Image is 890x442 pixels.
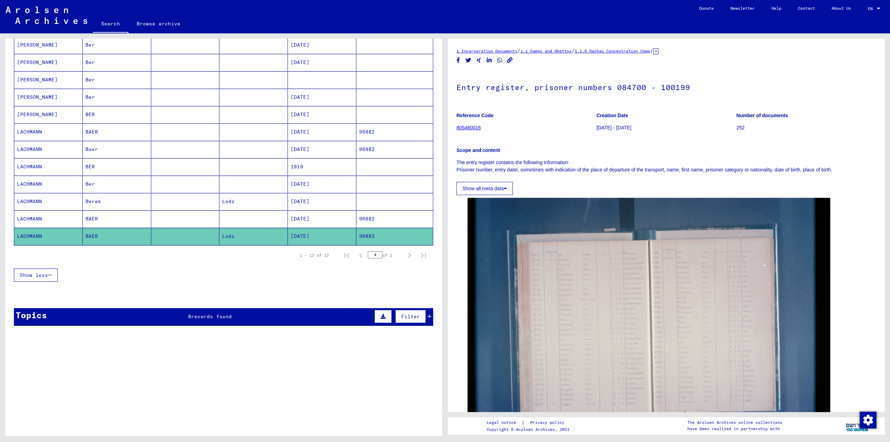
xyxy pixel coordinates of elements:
[128,15,189,32] a: Browse archive
[465,56,472,65] button: Share on Twitter
[401,313,420,320] span: Filter
[496,56,503,65] button: Share on WhatsApp
[475,56,483,65] button: Share on Xing
[487,419,521,426] a: Legal notice
[83,158,151,175] mat-cell: BER
[288,37,356,54] mat-cell: [DATE]
[340,248,354,262] button: First page
[288,123,356,140] mat-cell: [DATE]
[456,113,494,118] b: Reference Code
[219,193,288,210] mat-cell: Lodz
[456,182,513,195] button: Show all meta data
[83,106,151,123] mat-cell: BER
[6,7,87,24] img: Arolsen_neg.svg
[219,228,288,245] mat-cell: Lodz
[83,89,151,106] mat-cell: Ber
[288,89,356,106] mat-cell: [DATE]
[356,228,433,245] mat-cell: 96882
[356,141,433,158] mat-cell: 96882
[14,89,83,106] mat-cell: [PERSON_NAME]
[455,56,462,65] button: Share on Facebook
[520,48,572,54] a: 1.1 Camps and Ghettos
[14,37,83,54] mat-cell: [PERSON_NAME]
[14,158,83,175] mat-cell: LACHMANN
[416,248,430,262] button: Last page
[572,48,575,54] span: /
[456,147,500,153] b: Scope and content
[354,248,368,262] button: Previous page
[868,6,875,11] span: EN
[14,106,83,123] mat-cell: [PERSON_NAME]
[14,210,83,227] mat-cell: LACHMANN
[14,71,83,88] mat-cell: [PERSON_NAME]
[456,48,517,54] a: 1 Incarceration Documents
[736,113,788,118] b: Number of documents
[288,228,356,245] mat-cell: [DATE]
[597,124,736,131] p: [DATE] - [DATE]
[860,412,876,428] img: Change consent
[456,71,876,102] h1: Entry register, prisoner numbers 084700 - 100199
[456,125,481,130] a: 805460016
[288,193,356,210] mat-cell: [DATE]
[575,48,650,54] a: 1.1.6 Dachau Concentration Camp
[517,48,520,54] span: /
[487,426,573,433] p: Copyright © Arolsen Archives, 2021
[83,71,151,88] mat-cell: Ber
[395,310,426,323] button: Filter
[14,54,83,71] mat-cell: [PERSON_NAME]
[486,56,493,65] button: Share on LinkedIn
[93,15,128,33] a: Search
[16,309,47,321] div: Topics
[650,48,653,54] span: /
[14,141,83,158] mat-cell: LACHMANN
[83,228,151,245] mat-cell: BAER
[83,210,151,227] mat-cell: BAER
[14,193,83,210] mat-cell: LACHMANN
[20,272,48,278] span: Show less
[506,56,513,65] button: Copy link
[859,411,876,428] div: Change consent
[356,123,433,140] mat-cell: 96882
[844,417,871,434] img: yv_logo.png
[83,141,151,158] mat-cell: Baer
[83,54,151,71] mat-cell: Ber
[288,106,356,123] mat-cell: [DATE]
[597,113,628,118] b: Creation Date
[288,158,356,175] mat-cell: 1919
[191,313,232,320] span: records found
[288,141,356,158] mat-cell: [DATE]
[288,54,356,71] mat-cell: [DATE]
[736,124,876,131] p: 252
[83,176,151,193] mat-cell: Ber
[368,252,403,258] div: of 1
[188,313,191,320] span: 8
[487,419,573,426] div: |
[356,210,433,227] mat-cell: 96882
[288,176,356,193] mat-cell: [DATE]
[14,228,83,245] mat-cell: LACHMANN
[687,419,782,426] p: The Arolsen Archives online collections
[687,426,782,432] p: have been realized in partnership with
[403,248,416,262] button: Next page
[14,123,83,140] mat-cell: LACHMANN
[14,176,83,193] mat-cell: LACHMANN
[468,198,830,440] img: 001.jpg
[83,123,151,140] mat-cell: BAER
[525,419,573,426] a: Privacy policy
[14,268,58,282] button: Show less
[83,37,151,54] mat-cell: Ber
[83,193,151,210] mat-cell: Berek
[288,210,356,227] mat-cell: [DATE]
[300,252,329,258] div: 1 – 12 of 12
[456,159,876,174] p: The entry register contains the following information: Prisoner number, entry datel, sometimes wi...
